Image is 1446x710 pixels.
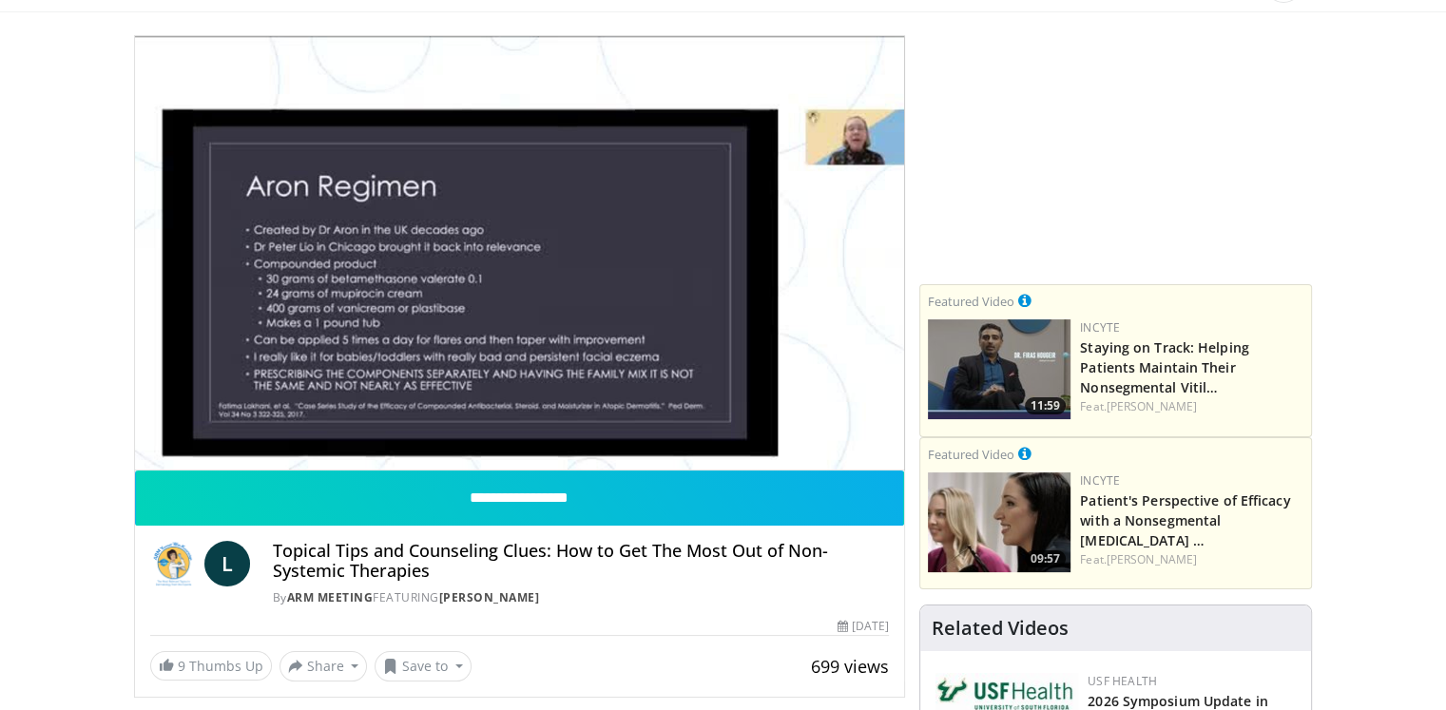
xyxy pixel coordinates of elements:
a: L [204,541,250,586]
a: 11:59 [928,319,1070,419]
img: 2c48d197-61e9-423b-8908-6c4d7e1deb64.png.150x105_q85_crop-smart_upscale.jpg [928,472,1070,572]
video-js: Video Player [135,36,905,470]
a: [PERSON_NAME] [1107,551,1197,567]
a: ARM Meeting [287,589,374,605]
small: Featured Video [928,293,1014,310]
button: Save to [375,651,472,681]
div: [DATE] [838,618,889,635]
h4: Topical Tips and Counseling Clues: How to Get The Most Out of Non-Systemic Therapies [273,541,889,582]
a: [PERSON_NAME] [439,589,540,605]
div: Feat. [1080,551,1303,568]
a: USF Health [1088,673,1157,689]
a: Patient's Perspective of Efficacy with a Nonsegmental [MEDICAL_DATA] … [1080,491,1290,549]
h4: Related Videos [932,617,1069,640]
a: Staying on Track: Helping Patients Maintain Their Nonsegmental Vitil… [1080,338,1249,396]
small: Featured Video [928,446,1014,463]
img: fe0751a3-754b-4fa7-bfe3-852521745b57.png.150x105_q85_crop-smart_upscale.jpg [928,319,1070,419]
span: 09:57 [1025,550,1066,567]
a: 09:57 [928,472,1070,572]
a: 9 Thumbs Up [150,651,272,681]
div: Feat. [1080,398,1303,415]
a: [PERSON_NAME] [1107,398,1197,414]
span: 11:59 [1025,397,1066,414]
a: Incyte [1080,319,1120,336]
img: ARM Meeting [150,541,197,586]
span: 699 views [811,655,889,678]
div: By FEATURING [273,589,889,606]
a: Incyte [1080,472,1120,489]
button: Share [280,651,368,681]
span: 9 [178,657,185,675]
iframe: Advertisement [974,35,1259,273]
